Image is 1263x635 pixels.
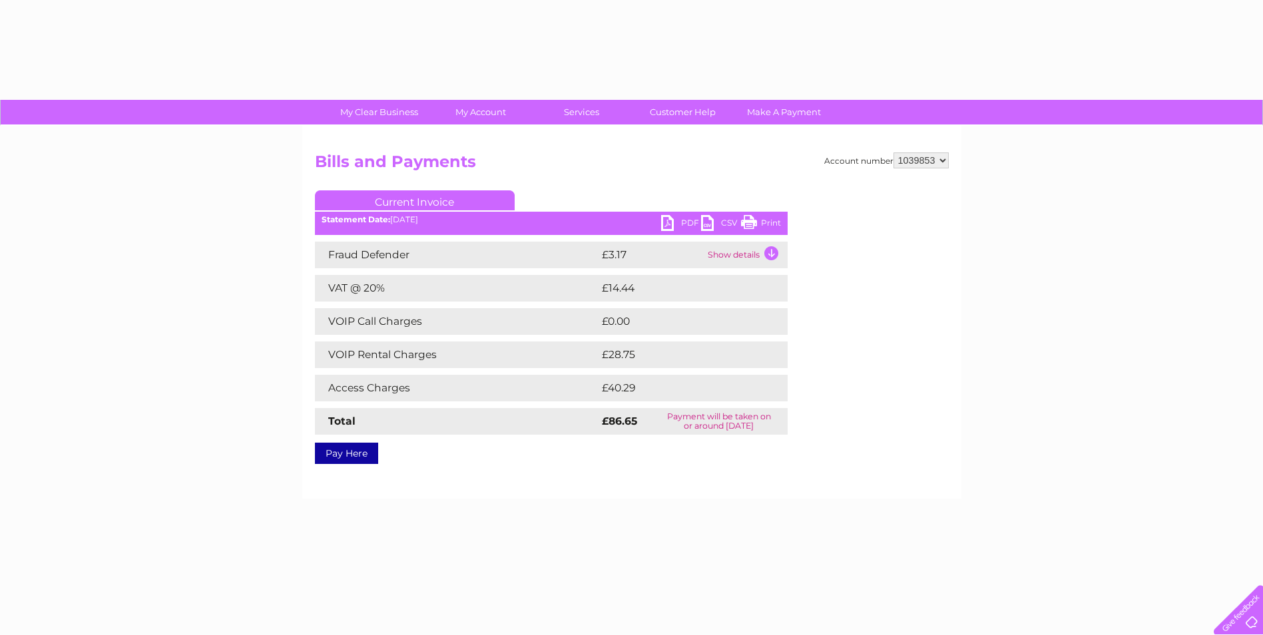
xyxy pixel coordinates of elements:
a: My Account [425,100,535,124]
td: VAT @ 20% [315,275,599,302]
a: Services [527,100,636,124]
strong: Total [328,415,356,427]
a: Make A Payment [729,100,839,124]
td: £0.00 [599,308,757,335]
div: Account number [824,152,949,168]
td: VOIP Rental Charges [315,341,599,368]
td: VOIP Call Charges [315,308,599,335]
h2: Bills and Payments [315,152,949,178]
a: Print [741,215,781,234]
td: £14.44 [599,275,760,302]
a: Current Invoice [315,190,515,210]
a: Customer Help [628,100,738,124]
td: Access Charges [315,375,599,401]
td: £40.29 [599,375,761,401]
a: CSV [701,215,741,234]
td: £3.17 [599,242,704,268]
td: Show details [704,242,788,268]
a: PDF [661,215,701,234]
td: Fraud Defender [315,242,599,268]
div: [DATE] [315,215,788,224]
b: Statement Date: [322,214,390,224]
td: Payment will be taken on or around [DATE] [650,408,788,435]
strong: £86.65 [602,415,637,427]
a: Pay Here [315,443,378,464]
a: My Clear Business [324,100,434,124]
td: £28.75 [599,341,760,368]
